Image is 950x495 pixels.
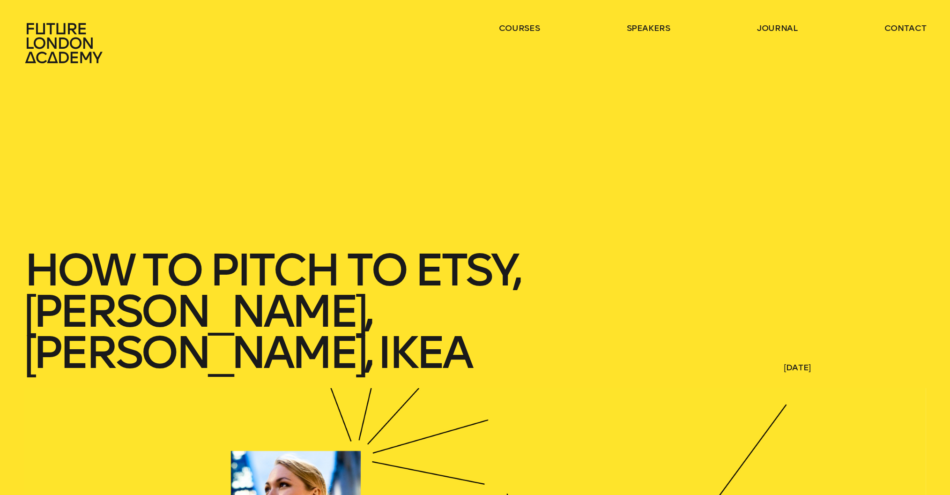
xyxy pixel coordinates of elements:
h1: How to pitch to Etsy, [PERSON_NAME], [PERSON_NAME], IKEA [24,249,689,373]
a: journal [757,22,798,34]
a: courses [499,22,540,34]
a: speakers [627,22,670,34]
a: contact [884,22,927,34]
span: [DATE] [784,362,926,373]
